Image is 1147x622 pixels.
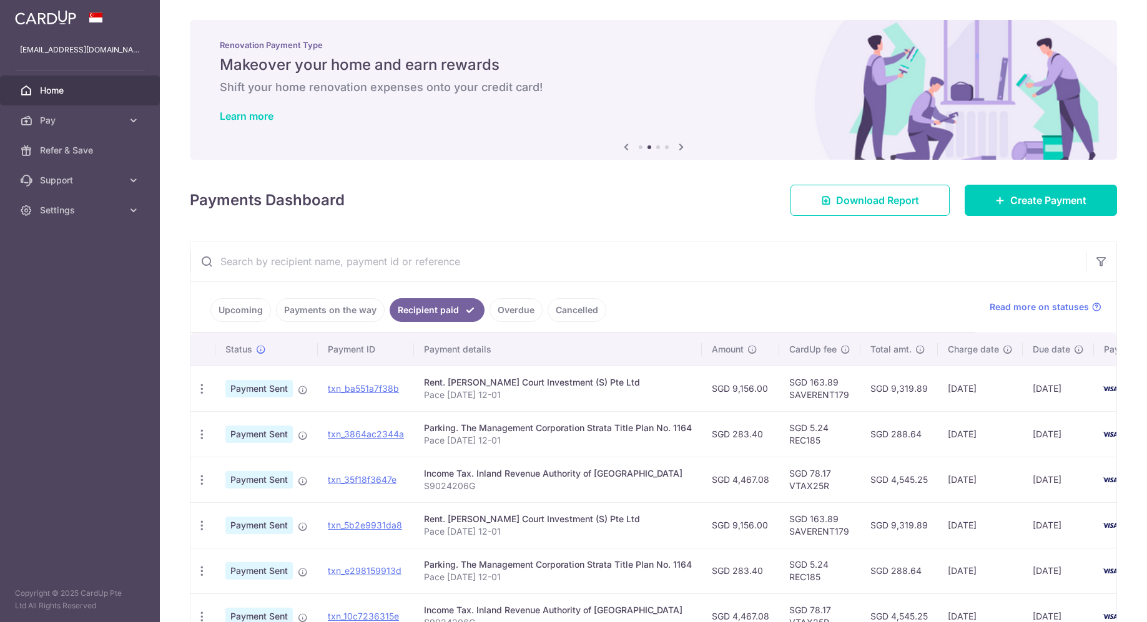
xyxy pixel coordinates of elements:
[328,565,401,576] a: txn_e298159913d
[276,298,385,322] a: Payments on the way
[1098,518,1123,533] img: Bank Card
[702,411,779,457] td: SGD 283.40
[938,457,1023,502] td: [DATE]
[1098,381,1123,396] img: Bank Card
[424,467,692,480] div: Income Tax. Inland Revenue Authority of [GEOGRAPHIC_DATA]
[1066,585,1135,616] iframe: Opens a widget where you can find more information
[990,301,1101,313] a: Read more on statuses
[424,376,692,389] div: Rent. [PERSON_NAME] Court Investment (S) Pte Ltd
[220,55,1087,75] h5: Makeover your home and earn rewards
[779,366,860,411] td: SGD 163.89 SAVERENT179
[424,422,692,434] div: Parking. The Management Corporation Strata Title Plan No. 1164
[870,343,912,356] span: Total amt.
[390,298,485,322] a: Recipient paid
[225,380,293,397] span: Payment Sent
[424,525,692,538] p: Pace [DATE] 12-01
[424,513,692,525] div: Rent. [PERSON_NAME] Court Investment (S) Pte Ltd
[938,411,1023,457] td: [DATE]
[210,298,271,322] a: Upcoming
[328,520,402,530] a: txn_5b2e9931da8
[990,301,1089,313] span: Read more on statuses
[860,411,938,457] td: SGD 288.64
[789,343,837,356] span: CardUp fee
[1098,472,1123,487] img: Bank Card
[414,333,702,366] th: Payment details
[790,185,950,216] a: Download Report
[220,40,1087,50] p: Renovation Payment Type
[328,611,399,621] a: txn_10c7236315e
[190,241,1086,281] input: Search by recipient name, payment id or reference
[938,502,1023,548] td: [DATE]
[1023,502,1094,548] td: [DATE]
[225,517,293,534] span: Payment Sent
[424,434,692,447] p: Pace [DATE] 12-01
[1023,366,1094,411] td: [DATE]
[20,44,140,56] p: [EMAIL_ADDRESS][DOMAIN_NAME]
[836,193,919,208] span: Download Report
[779,411,860,457] td: SGD 5.24 REC185
[779,457,860,502] td: SGD 78.17 VTAX25R
[860,457,938,502] td: SGD 4,545.25
[424,558,692,571] div: Parking. The Management Corporation Strata Title Plan No. 1164
[40,204,122,216] span: Settings
[328,383,399,394] a: txn_ba551a7f38b
[1098,563,1123,578] img: Bank Card
[702,502,779,548] td: SGD 9,156.00
[424,389,692,401] p: Pace [DATE] 12-01
[40,114,122,127] span: Pay
[40,174,122,187] span: Support
[225,425,293,443] span: Payment Sent
[328,429,404,439] a: txn_3864ac2344a
[702,366,779,411] td: SGD 9,156.00
[190,189,345,211] h4: Payments Dashboard
[779,502,860,548] td: SGD 163.89 SAVERENT179
[225,471,293,488] span: Payment Sent
[220,80,1087,95] h6: Shift your home renovation expenses onto your credit card!
[220,110,273,122] a: Learn more
[938,366,1023,411] td: [DATE]
[15,10,76,25] img: CardUp
[1033,343,1070,356] span: Due date
[548,298,606,322] a: Cancelled
[225,562,293,580] span: Payment Sent
[860,502,938,548] td: SGD 9,319.89
[712,343,744,356] span: Amount
[702,548,779,593] td: SGD 283.40
[190,20,1117,160] img: Renovation banner
[225,343,252,356] span: Status
[490,298,543,322] a: Overdue
[779,548,860,593] td: SGD 5.24 REC185
[1010,193,1086,208] span: Create Payment
[318,333,414,366] th: Payment ID
[1098,427,1123,442] img: Bank Card
[860,548,938,593] td: SGD 288.64
[40,84,122,97] span: Home
[424,480,692,492] p: S9024206G
[40,144,122,157] span: Refer & Save
[424,571,692,583] p: Pace [DATE] 12-01
[860,366,938,411] td: SGD 9,319.89
[1023,411,1094,457] td: [DATE]
[948,343,999,356] span: Charge date
[702,457,779,502] td: SGD 4,467.08
[424,604,692,616] div: Income Tax. Inland Revenue Authority of [GEOGRAPHIC_DATA]
[328,474,396,485] a: txn_35f18f3647e
[1023,457,1094,502] td: [DATE]
[938,548,1023,593] td: [DATE]
[1023,548,1094,593] td: [DATE]
[965,185,1117,216] a: Create Payment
